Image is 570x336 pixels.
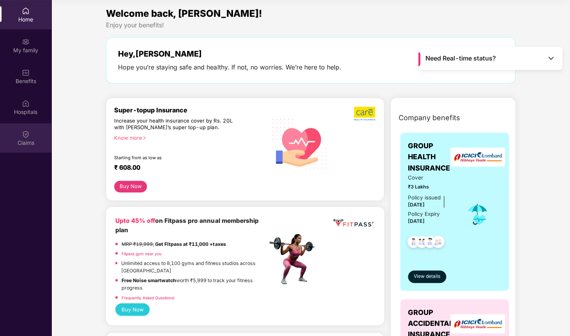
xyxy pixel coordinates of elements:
[408,218,425,224] span: [DATE]
[414,273,440,280] span: View details
[450,148,505,167] img: insurerLogo
[22,100,30,107] img: svg+xml;base64,PHN2ZyBpZD0iSG9zcGl0YWxzIiB4bWxucz0iaHR0cDovL3d3dy53My5vcmcvMjAwMC9zdmciIHdpZHRoPS...
[408,210,440,218] div: Policy Expiry
[465,201,490,227] img: icon
[122,277,176,283] strong: Free Noise smartwatch
[420,233,439,252] img: svg+xml;base64,PHN2ZyB4bWxucz0iaHR0cDovL3d3dy53My5vcmcvMjAwMC9zdmciIHdpZHRoPSI0OC45NDMiIGhlaWdodD...
[118,49,341,59] div: Hey, [PERSON_NAME]
[332,216,375,230] img: fppp.png
[429,233,448,252] img: svg+xml;base64,PHN2ZyB4bWxucz0iaHR0cDovL3d3dy53My5vcmcvMjAwMC9zdmciIHdpZHRoPSI0OC45NDMiIGhlaWdodD...
[118,63,341,71] div: Hope you’re staying safe and healthy. If not, no worries. We’re here to help.
[115,217,155,224] b: Upto 45% off
[22,7,30,15] img: svg+xml;base64,PHN2ZyBpZD0iSG9tZSIgeG1sbnM9Imh0dHA6Ly93d3cudzMub3JnLzIwMDAvc3ZnIiB3aWR0aD0iMjAiIG...
[408,183,454,190] span: ₹3 Lakhs
[412,233,431,252] img: svg+xml;base64,PHN2ZyB4bWxucz0iaHR0cDovL3d3dy53My5vcmcvMjAwMC9zdmciIHdpZHRoPSI0OC45MTUiIGhlaWdodD...
[267,232,321,286] img: fpp.png
[22,69,30,76] img: svg+xml;base64,PHN2ZyBpZD0iQmVuZWZpdHMiIHhtbG5zPSJodHRwOi8vd3d3LnczLm9yZy8yMDAwL3N2ZyIgd2lkdGg9Ij...
[106,8,262,19] span: Welcome back, [PERSON_NAME]!
[106,21,515,29] div: Enjoy your benefits!
[114,117,233,131] div: Increase your health insurance cover by Rs. 20L with [PERSON_NAME]’s super top-up plan.
[114,106,267,114] div: Super-topup Insurance
[114,164,259,173] div: ₹ 608.00
[122,295,175,300] a: Frequently Asked Questions!
[547,54,555,62] img: Toggle Icon
[122,241,154,247] del: MRP ₹19,999,
[404,233,423,252] img: svg+xml;base64,PHN2ZyB4bWxucz0iaHR0cDovL3d3dy53My5vcmcvMjAwMC9zdmciIHdpZHRoPSI0OC45NDMiIGhlaWdodD...
[122,277,267,292] p: worth ₹5,999 to track your fitness progress
[408,270,446,283] button: View details
[408,194,441,202] div: Policy issued
[114,135,262,140] div: Know more
[399,112,460,123] span: Company benefits
[114,155,234,160] div: Starting from as low as
[22,130,30,138] img: svg+xml;base64,PHN2ZyBpZD0iQ2xhaW0iIHhtbG5zPSJodHRwOi8vd3d3LnczLm9yZy8yMDAwL3N2ZyIgd2lkdGg9IjIwIi...
[408,202,425,208] span: [DATE]
[114,181,146,192] button: Buy Now
[155,241,226,247] strong: Get Fitpass at ₹11,000 +taxes
[115,217,258,234] b: on Fitpass pro annual membership plan
[408,140,454,174] span: GROUP HEALTH INSURANCE
[121,260,267,275] p: Unlimited access to 8,100 gyms and fitness studios across [GEOGRAPHIC_DATA]
[425,54,496,62] span: Need Real-time status?
[354,106,376,121] img: b5dec4f62d2307b9de63beb79f102df3.png
[267,110,332,177] img: svg+xml;base64,PHN2ZyB4bWxucz0iaHR0cDovL3d3dy53My5vcmcvMjAwMC9zdmciIHhtbG5zOnhsaW5rPSJodHRwOi8vd3...
[408,174,454,182] span: Cover
[142,136,146,140] span: right
[22,38,30,46] img: svg+xml;base64,PHN2ZyB3aWR0aD0iMjAiIGhlaWdodD0iMjAiIHZpZXdCb3g9IjAgMCAyMCAyMCIgZmlsbD0ibm9uZSIgeG...
[115,303,149,315] button: Buy Now
[122,251,162,256] a: Fitpass gym near you
[450,314,505,333] img: insurerLogo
